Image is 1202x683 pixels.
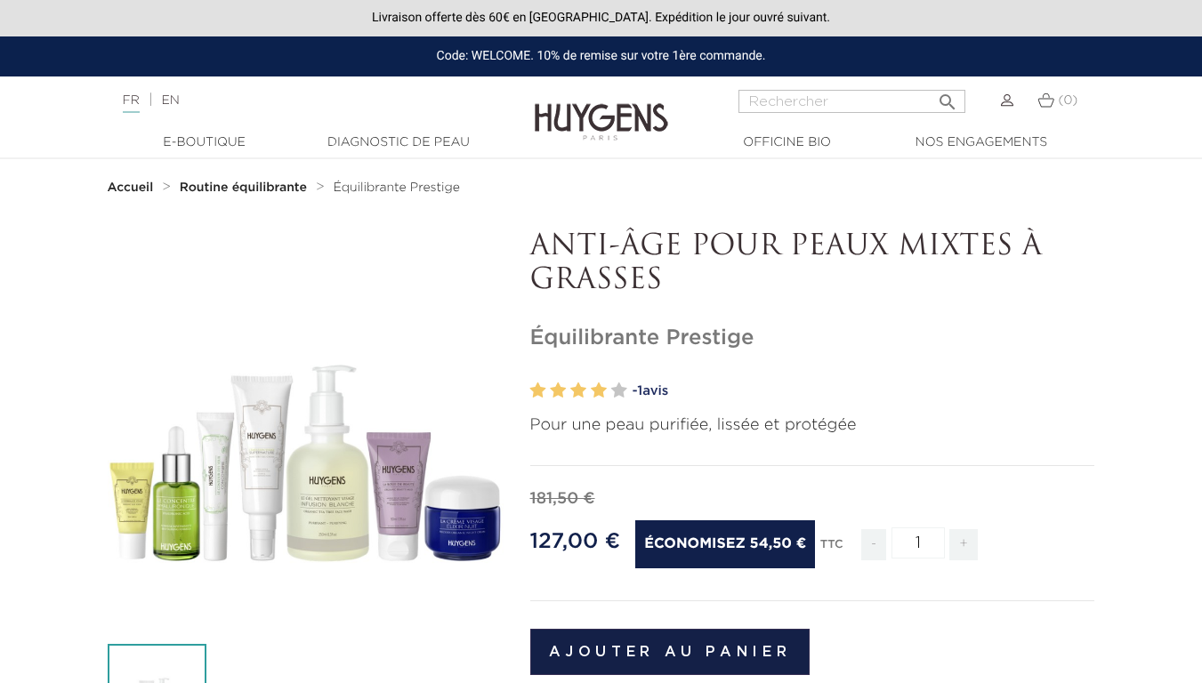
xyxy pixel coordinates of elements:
[108,181,154,194] strong: Accueil
[530,629,811,675] button: Ajouter au panier
[949,529,978,560] span: +
[333,181,460,195] a: Équilibrante Prestige
[530,325,1095,351] h1: Équilibrante Prestige
[108,181,157,195] a: Accueil
[530,230,1095,299] p: ANTI-ÂGE POUR PEAUX MIXTES À GRASSES
[550,378,566,404] label: 2
[123,94,140,113] a: FR
[180,181,311,195] a: Routine équilibrante
[932,84,964,108] button: 
[635,520,815,568] span: Économisez 54,50 €
[891,527,945,558] input: Quantité
[591,378,607,404] label: 4
[116,133,294,152] a: E-Boutique
[530,414,1095,438] p: Pour une peau purifiée, lissée et protégée
[570,378,586,404] label: 3
[530,378,546,404] label: 1
[937,86,958,108] i: 
[530,531,620,552] span: 127,00 €
[530,491,595,507] span: 181,50 €
[535,75,668,143] img: Huygens
[1058,94,1077,107] span: (0)
[310,133,488,152] a: Diagnostic de peau
[180,181,307,194] strong: Routine équilibrante
[611,378,627,404] label: 5
[892,133,1070,152] a: Nos engagements
[698,133,876,152] a: Officine Bio
[861,529,886,560] span: -
[114,90,488,111] div: |
[637,384,642,398] span: 1
[633,378,1095,405] a: -1avis
[333,181,460,194] span: Équilibrante Prestige
[820,526,843,574] div: TTC
[738,90,965,113] input: Rechercher
[161,94,179,107] a: EN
